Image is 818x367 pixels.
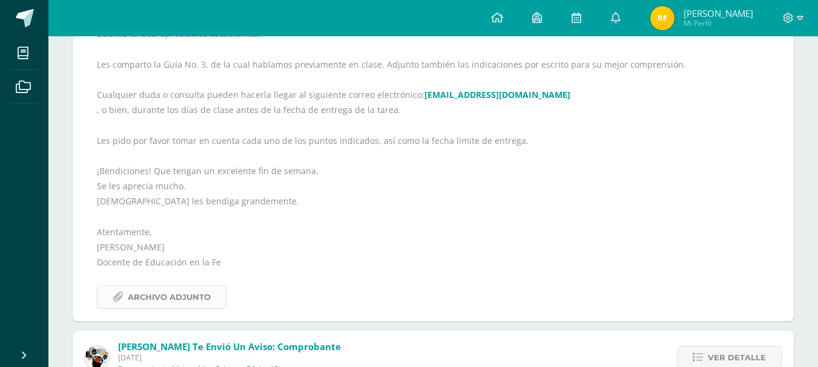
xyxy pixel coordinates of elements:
[97,285,226,309] a: Archivo Adjunto
[118,352,341,363] span: [DATE]
[684,7,753,19] span: [PERSON_NAME]
[650,6,675,30] img: e1567eae802b5d2847eb001fd836300b.png
[684,18,753,28] span: Mi Perfil
[118,340,341,352] span: [PERSON_NAME] te envió un aviso: Comprobante
[424,89,570,100] a: [EMAIL_ADDRESS][DOMAIN_NAME]
[97,26,770,308] div: Buenas tardes, apreciables estudiantes: Les comparto la Guía No. 3, de la cual hablamos previamen...
[128,286,211,308] span: Archivo Adjunto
